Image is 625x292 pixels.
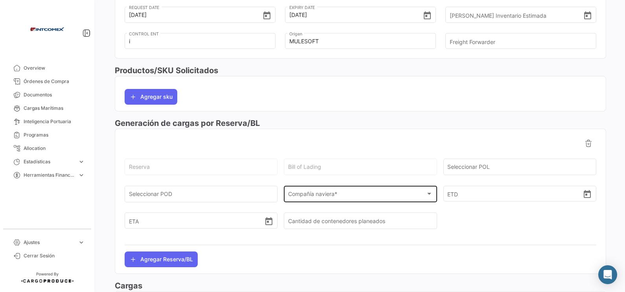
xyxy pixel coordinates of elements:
span: Inteligencia Portuaria [24,118,85,125]
span: Ajustes [24,239,75,246]
img: intcomex.png [28,9,67,49]
h3: Productos/SKU Solicitados [115,65,606,76]
a: Documentos [6,88,88,102]
span: Estadísticas [24,158,75,165]
span: Overview [24,65,85,72]
span: Herramientas Financieras [24,172,75,179]
h3: Generación de cargas por Reserva/BL [115,118,606,129]
span: Programas [24,131,85,139]
button: Open calendar [583,11,592,19]
span: Cerrar Sesión [24,252,85,259]
div: Abrir Intercom Messenger [598,265,617,284]
button: Open calendar [423,11,432,19]
a: Inteligencia Portuaria [6,115,88,128]
span: Documentos [24,91,85,98]
a: Órdenes de Compra [6,75,88,88]
span: Cargas Marítimas [24,105,85,112]
input: Seleccionar una fecha [289,1,423,29]
span: Allocation [24,145,85,152]
a: Cargas Marítimas [6,102,88,115]
button: Agregar sku [125,89,177,105]
button: Open calendar [583,189,592,198]
span: expand_more [78,172,85,179]
button: Open calendar [264,216,274,225]
span: Órdenes de Compra [24,78,85,85]
span: Compañía naviera * [288,192,426,199]
button: Open calendar [262,11,272,19]
button: Agregar Reserva/BL [125,251,198,267]
span: expand_more [78,158,85,165]
span: expand_more [78,239,85,246]
a: Overview [6,61,88,75]
a: Allocation [6,142,88,155]
a: Programas [6,128,88,142]
input: Seleccionar una fecha [129,1,262,29]
h3: Cargas [115,280,606,291]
